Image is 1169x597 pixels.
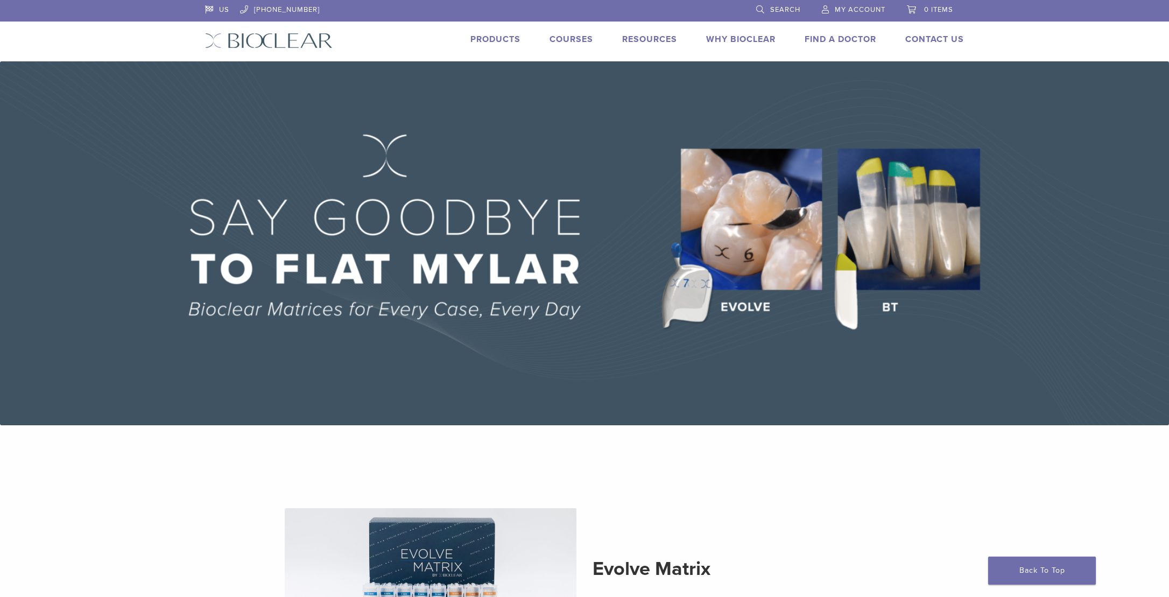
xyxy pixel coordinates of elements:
[622,34,677,45] a: Resources
[770,5,800,14] span: Search
[550,34,593,45] a: Courses
[593,556,885,582] h2: Evolve Matrix
[835,5,885,14] span: My Account
[905,34,964,45] a: Contact Us
[988,557,1096,585] a: Back To Top
[706,34,776,45] a: Why Bioclear
[205,33,333,48] img: Bioclear
[805,34,876,45] a: Find A Doctor
[470,34,520,45] a: Products
[924,5,953,14] span: 0 items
